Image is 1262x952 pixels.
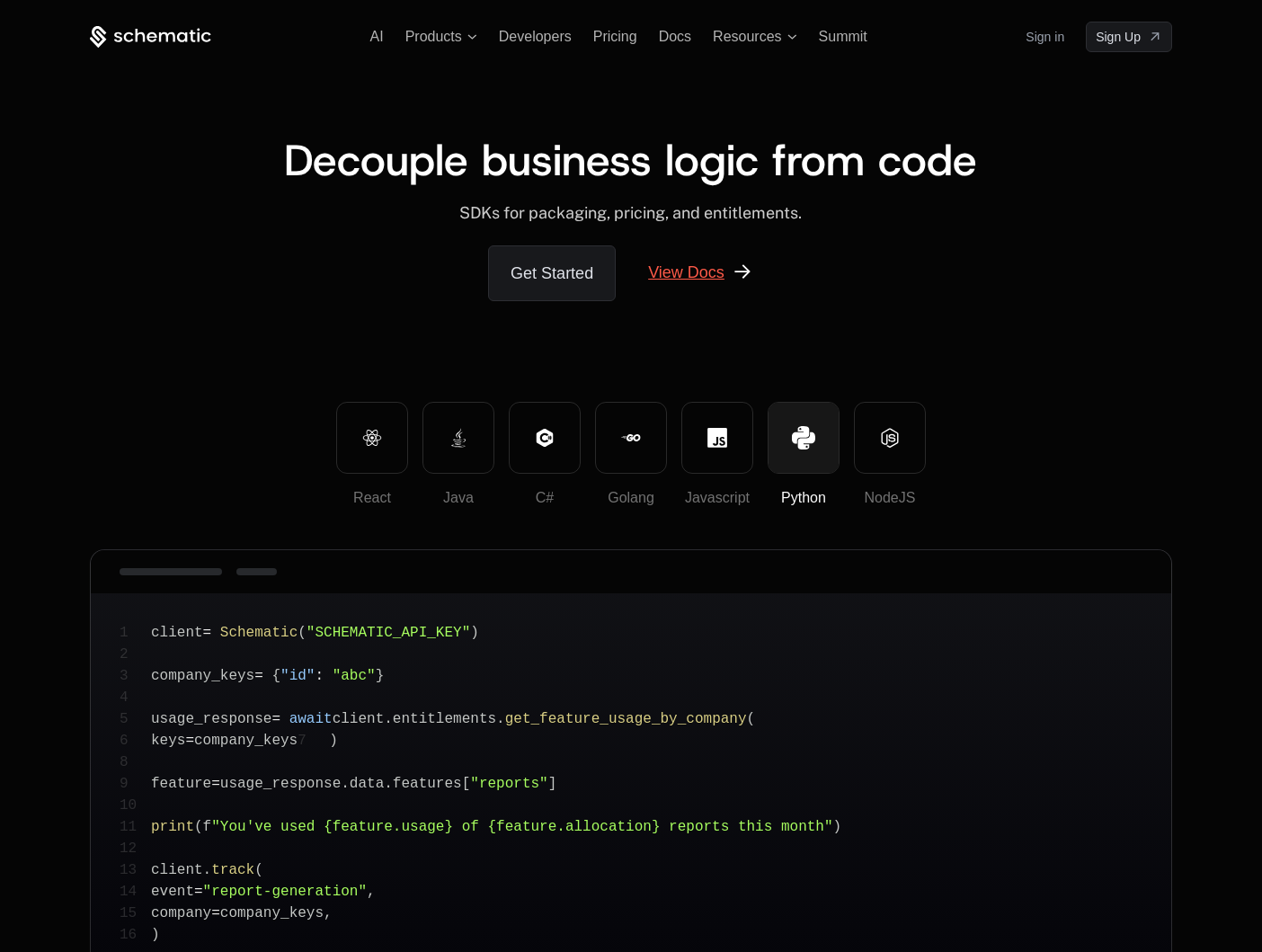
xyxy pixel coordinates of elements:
a: Developers [499,29,572,44]
span: ( [747,711,756,727]
span: 14 [120,881,151,903]
span: = [254,668,263,684]
span: 2 [120,644,151,665]
div: C# [510,487,580,509]
span: : [315,668,324,684]
span: Decouple business logic from code [284,131,977,189]
span: features [393,776,462,792]
a: Sign in [1026,22,1064,51]
span: "You've used {feature.usage} of {feature.allocation} reports this month" [211,819,832,835]
span: ( [298,625,307,641]
button: C# [509,402,581,474]
span: = [203,625,212,641]
span: "report-generation" [203,884,367,900]
span: Products [405,29,462,45]
div: React [337,487,407,509]
span: . [384,776,393,792]
div: NodeJS [855,487,925,509]
a: Get Started [488,245,616,301]
button: Javascript [681,402,753,474]
span: "SCHEMATIC_API_KEY" [307,625,470,641]
span: = [211,905,220,921]
span: [ [462,776,471,792]
span: . [203,862,212,878]
span: , [367,884,376,900]
a: Docs [659,29,691,44]
span: get_feature_usage_by_company [505,711,747,727]
span: feature [151,776,211,792]
span: = [194,884,203,900]
span: 12 [120,838,151,859]
span: 15 [120,903,151,924]
span: "abc" [333,668,376,684]
span: . [341,776,350,792]
span: ) [833,819,842,835]
span: ( [254,862,263,878]
span: = [211,776,220,792]
span: { [271,668,280,684]
span: "id" [280,668,315,684]
span: 8 [120,752,151,773]
a: Pricing [593,29,637,44]
span: ) [470,625,479,641]
span: ) [151,927,160,943]
span: company [151,905,211,921]
button: Golang [595,402,667,474]
span: } [376,668,385,684]
span: 5 [120,708,151,730]
span: ( [194,819,203,835]
span: . [384,711,393,727]
button: React [336,402,408,474]
span: usage_response [220,776,341,792]
span: Resources [713,29,781,45]
span: 9 [120,773,151,795]
span: Sign Up [1096,28,1141,46]
span: client [151,625,203,641]
a: AI [370,29,384,44]
span: track [211,862,254,878]
a: View Docs [627,245,774,299]
a: [object Object] [1086,22,1172,52]
span: ] [548,776,557,792]
span: 3 [120,665,151,687]
div: Golang [596,487,666,509]
button: Java [422,402,494,474]
span: f [203,819,212,835]
div: Python [769,487,839,509]
span: usage_response [151,711,271,727]
span: 6 [120,730,151,752]
span: print [151,819,194,835]
span: await [289,711,333,727]
span: ) [329,733,338,749]
span: Schematic [220,625,298,641]
span: data [350,776,384,792]
span: client [151,862,203,878]
span: entitlements [393,711,496,727]
span: "reports" [470,776,547,792]
span: event [151,884,194,900]
button: NodeJS [854,402,926,474]
span: . [496,711,505,727]
a: Summit [819,29,867,44]
span: 11 [120,816,151,838]
span: 13 [120,859,151,881]
span: 16 [120,924,151,946]
span: client [333,711,385,727]
button: Python [768,402,840,474]
span: company_keys [151,668,254,684]
div: Java [423,487,493,509]
div: Javascript [682,487,752,509]
span: , [324,905,333,921]
span: 4 [120,687,151,708]
span: company_keys [194,733,298,749]
span: = [271,711,280,727]
span: 1 [120,622,151,644]
span: 7 [298,730,329,752]
span: keys [151,733,185,749]
span: = [185,733,194,749]
span: SDKs for packaging, pricing, and entitlements. [459,203,802,222]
